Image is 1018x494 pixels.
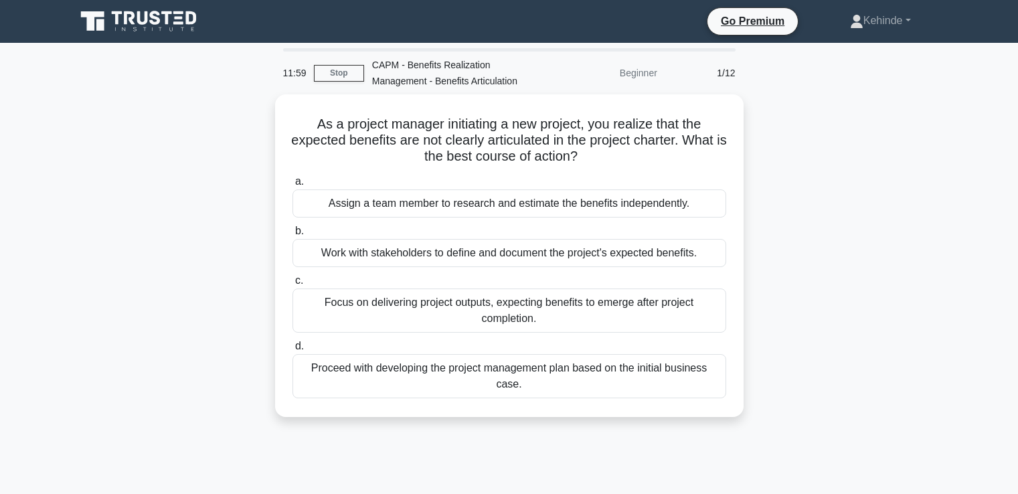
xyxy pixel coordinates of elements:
span: d. [295,340,304,351]
div: 11:59 [275,60,314,86]
div: Assign a team member to research and estimate the benefits independently. [292,189,726,218]
h5: As a project manager initiating a new project, you realize that the expected benefits are not cle... [291,116,728,165]
div: Focus on delivering project outputs, expecting benefits to emerge after project completion. [292,289,726,333]
a: Go Premium [713,13,792,29]
div: 1/12 [665,60,744,86]
div: Work with stakeholders to define and document the project's expected benefits. [292,239,726,267]
span: b. [295,225,304,236]
a: Kehinde [818,7,943,34]
div: Proceed with developing the project management plan based on the initial business case. [292,354,726,398]
span: c. [295,274,303,286]
span: a. [295,175,304,187]
div: CAPM - Benefits Realization Management - Benefits Articulation [364,52,548,94]
div: Beginner [548,60,665,86]
a: Stop [314,65,364,82]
